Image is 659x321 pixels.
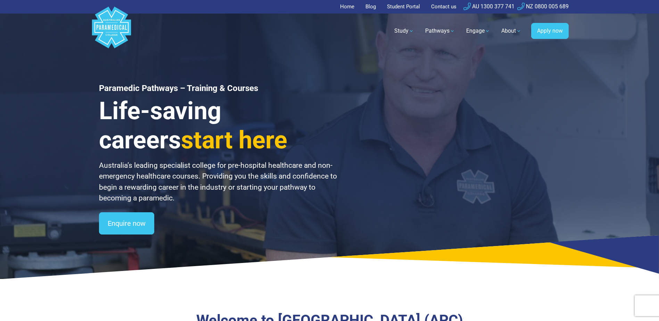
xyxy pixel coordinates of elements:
[99,212,154,234] a: Enquire now
[181,126,287,154] span: start here
[91,14,132,49] a: Australian Paramedical College
[99,96,338,155] h3: Life-saving careers
[531,23,569,39] a: Apply now
[99,160,338,204] p: Australia’s leading specialist college for pre-hospital healthcare and non-emergency healthcare c...
[421,21,459,41] a: Pathways
[497,21,526,41] a: About
[517,3,569,10] a: NZ 0800 005 689
[462,21,494,41] a: Engage
[463,3,514,10] a: AU 1300 377 741
[390,21,418,41] a: Study
[99,83,338,93] h1: Paramedic Pathways – Training & Courses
